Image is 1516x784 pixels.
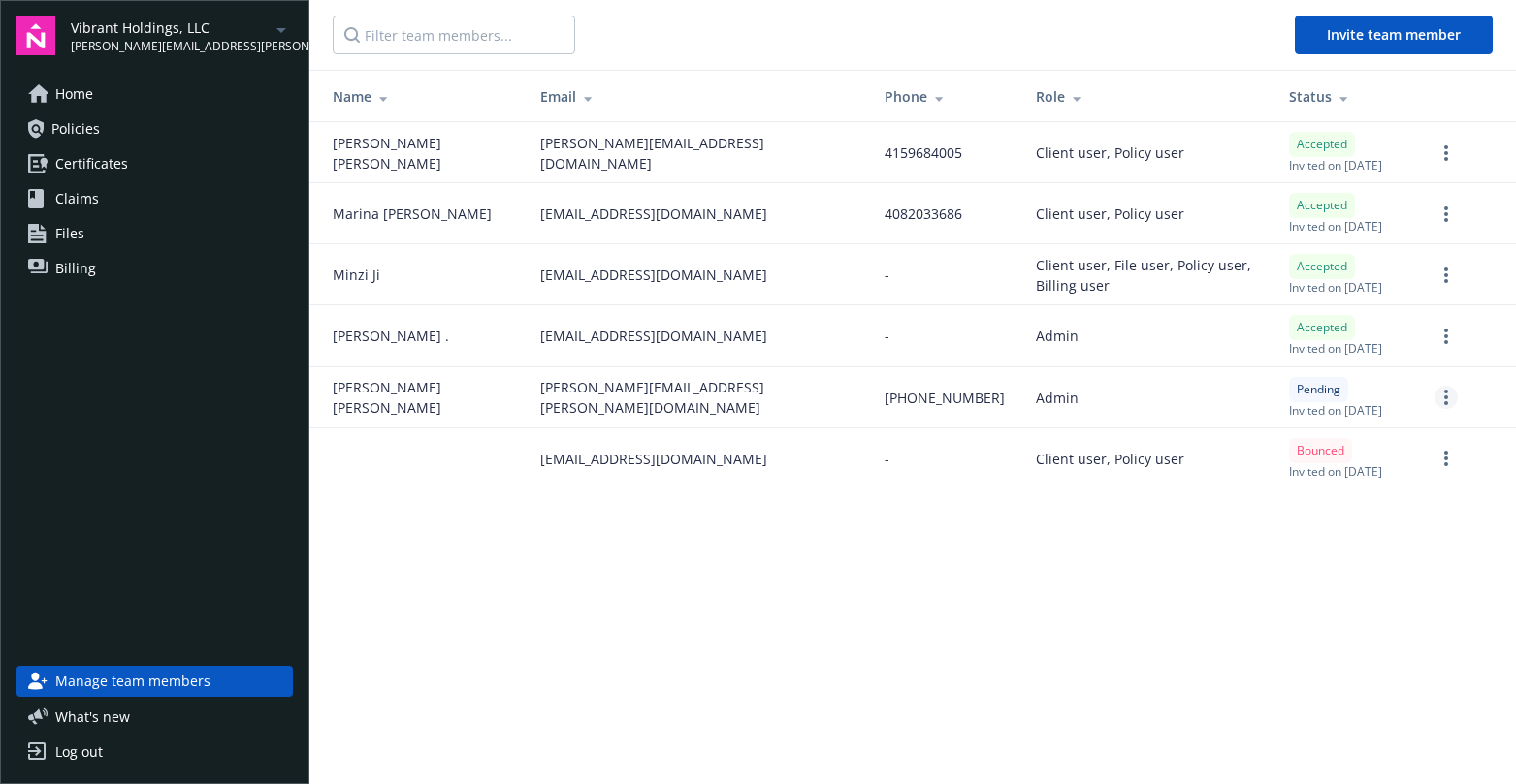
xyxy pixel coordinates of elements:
[55,706,130,727] span: What ' s new
[540,204,767,224] span: [EMAIL_ADDRESS][DOMAIN_NAME]
[1036,255,1258,296] span: Client user, File user, Policy user, Billing user
[16,218,293,249] a: Files
[1289,463,1382,480] span: Invited on [DATE]
[540,133,854,173] span: [PERSON_NAME][EMAIL_ADDRESS][DOMAIN_NAME]
[55,148,128,179] span: Certificates
[333,377,509,418] span: [PERSON_NAME] [PERSON_NAME]
[1295,16,1493,54] button: Invite team member
[885,265,889,285] span: -
[16,16,55,55] img: navigator-logo.svg
[1289,86,1403,107] div: Status
[1435,264,1458,287] a: more
[1036,388,1079,408] span: Admin
[16,113,293,144] a: Policies
[333,133,509,173] span: [PERSON_NAME] [PERSON_NAME]
[1297,319,1347,336] span: Accepted
[1036,142,1184,163] span: Client user, Policy user
[540,86,854,107] div: Email
[1289,218,1382,235] span: Invited on [DATE]
[1435,386,1458,409] a: more
[71,16,293,55] button: Vibrant Holdings, LLC[PERSON_NAME][EMAIL_ADDRESS][PERSON_NAME][DOMAIN_NAME]arrowDropDown
[16,706,161,727] button: What's new
[540,449,767,469] span: [EMAIL_ADDRESS][DOMAIN_NAME]
[333,16,575,54] input: Filter team members...
[55,218,84,249] span: Files
[1289,402,1382,419] span: Invited on [DATE]
[885,204,962,224] span: 4082033686
[333,326,449,346] span: [PERSON_NAME] .
[885,142,962,163] span: 4159684005
[55,78,93,110] span: Home
[1036,326,1079,346] span: Admin
[55,253,96,284] span: Billing
[1297,381,1340,398] span: Pending
[16,253,293,284] a: Billing
[885,388,1005,408] span: [PHONE_NUMBER]
[1435,141,1458,165] a: more
[1289,157,1382,173] span: Invited on [DATE]
[1435,447,1458,470] a: more
[1289,279,1382,296] span: Invited on [DATE]
[333,86,509,107] div: Name
[1297,197,1347,214] span: Accepted
[540,265,767,285] span: [EMAIL_ADDRESS][DOMAIN_NAME]
[55,183,99,214] span: Claims
[1036,86,1258,107] div: Role
[270,17,293,41] a: arrowDropDown
[885,449,889,469] span: -
[16,183,293,214] a: Claims
[1289,340,1382,357] span: Invited on [DATE]
[51,113,100,144] span: Policies
[1036,449,1184,469] span: Client user, Policy user
[16,78,293,110] a: Home
[333,204,492,224] span: Marina [PERSON_NAME]
[55,666,210,697] span: Manage team members
[1327,25,1461,44] span: Invite team member
[16,148,293,179] a: Certificates
[16,666,293,697] a: Manage team members
[1036,204,1184,224] span: Client user, Policy user
[71,17,270,38] span: Vibrant Holdings, LLC
[540,377,854,418] span: [PERSON_NAME][EMAIL_ADDRESS][PERSON_NAME][DOMAIN_NAME]
[1435,325,1458,348] a: more
[71,38,270,55] span: [PERSON_NAME][EMAIL_ADDRESS][PERSON_NAME][DOMAIN_NAME]
[885,86,1005,107] div: Phone
[885,326,889,346] span: -
[333,265,380,285] span: Minzi Ji
[1297,258,1347,275] span: Accepted
[55,737,103,768] div: Log out
[1435,203,1458,226] a: more
[540,326,767,346] span: [EMAIL_ADDRESS][DOMAIN_NAME]
[1297,136,1347,153] span: Accepted
[1297,442,1344,459] span: Bounced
